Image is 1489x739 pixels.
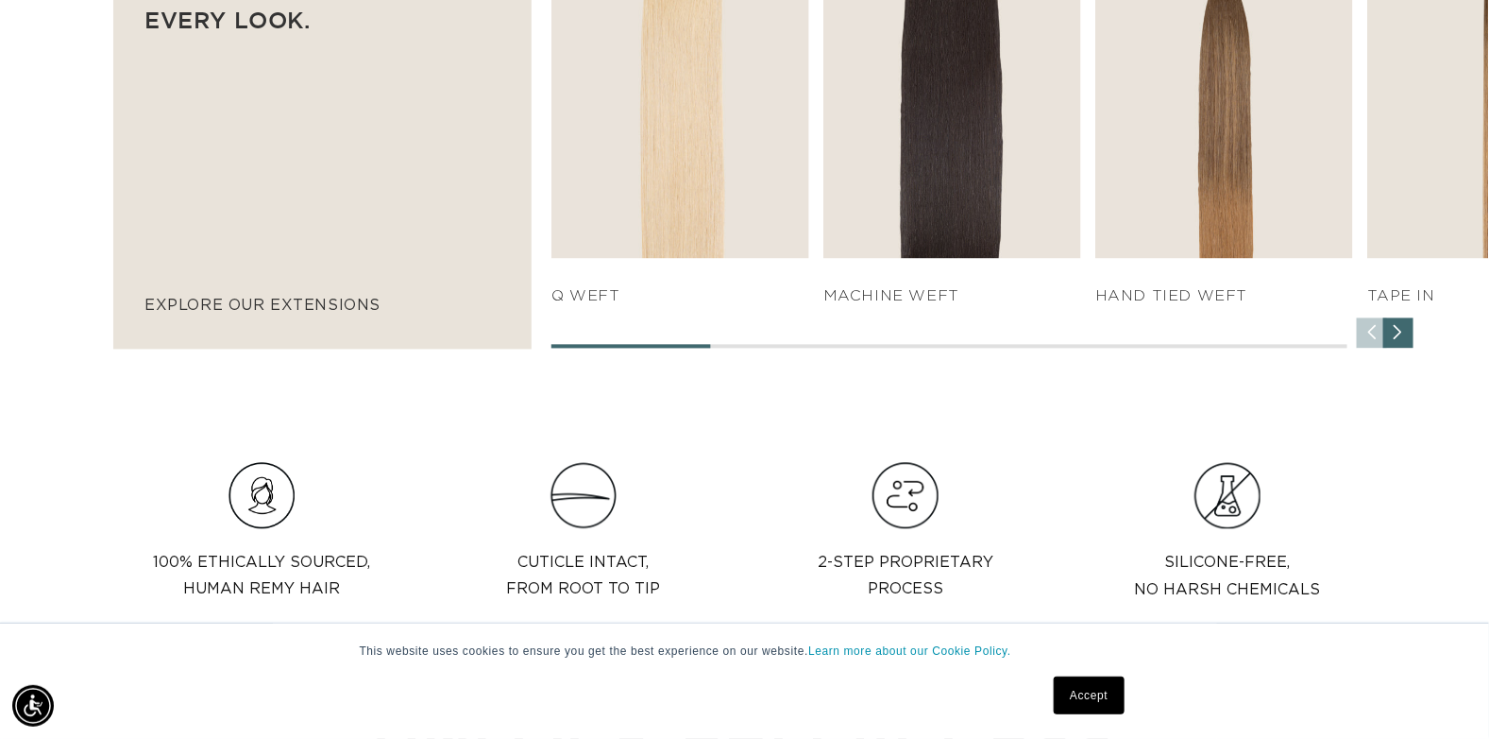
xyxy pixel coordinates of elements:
img: Hair_Icon_e13bf847-e4cc-4568-9d64-78eb6e132bb2.png [872,463,939,529]
img: Group.png [1194,463,1261,529]
a: Learn more about our Cookie Policy. [808,644,1011,658]
h4: q weft [551,287,809,307]
img: Hair_Icon_a70f8c6f-f1c4-41e1-8dbd-f323a2e654e6.png [228,463,295,529]
img: Clip_path_group_11631e23-4577-42dd-b462-36179a27abaf.png [550,463,617,529]
p: 2-step proprietary process [818,550,993,605]
p: This website uses cookies to ensure you get the best experience on our website. [360,643,1130,660]
h4: Machine Weft [823,287,1081,307]
p: 100% Ethically sourced, Human Remy Hair [153,550,370,605]
div: Next slide [1383,318,1413,349]
a: Accept [1054,677,1124,714]
p: explore our extensions [144,293,500,320]
p: Cuticle intact, from root to tip [507,550,661,605]
p: Silicone-Free, No Harsh Chemicals [1134,550,1320,605]
div: Accessibility Menu [12,685,54,727]
h4: HAND TIED WEFT [1095,287,1353,307]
